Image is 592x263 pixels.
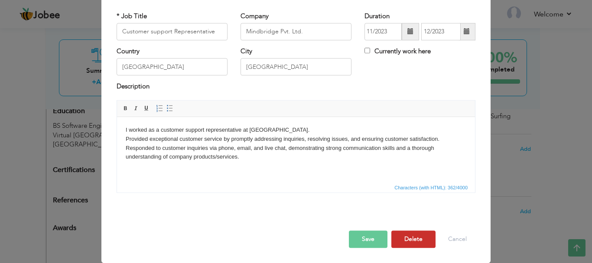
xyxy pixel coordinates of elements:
input: Currently work here [364,48,370,53]
label: Currently work here [364,47,431,56]
iframe: Rich Text Editor, workEditor [117,117,475,182]
label: Duration [364,12,390,21]
label: Description [117,82,150,91]
input: Present [421,23,461,40]
label: Country [117,47,140,56]
a: Underline [142,104,151,113]
label: * Job Title [117,12,147,21]
div: Statistics [393,184,470,192]
button: Delete [391,231,436,248]
span: Characters (with HTML): 362/4000 [393,184,469,192]
a: Insert/Remove Numbered List [155,104,164,113]
a: Bold [121,104,130,113]
button: Save [349,231,387,248]
button: Cancel [439,231,475,248]
input: From [364,23,402,40]
a: Insert/Remove Bulleted List [165,104,175,113]
a: Italic [131,104,141,113]
label: Company [241,12,269,21]
label: City [241,47,252,56]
